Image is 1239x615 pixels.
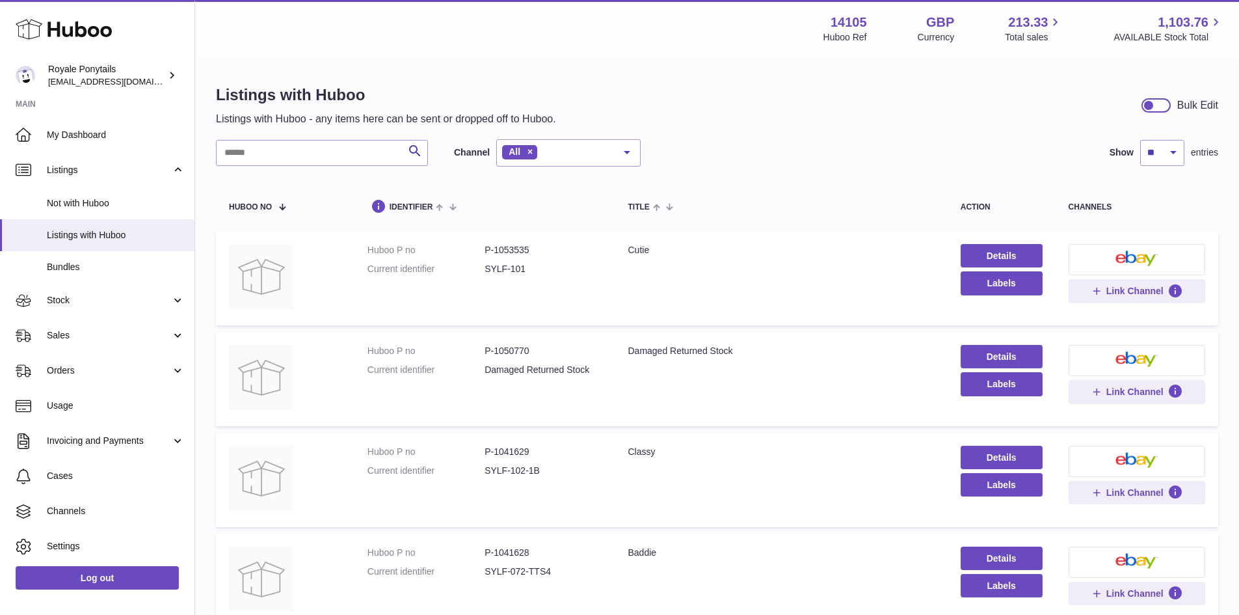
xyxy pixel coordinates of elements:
[628,203,649,212] span: title
[961,203,1043,212] div: action
[216,112,556,126] p: Listings with Huboo - any items here can be sent or dropped off to Huboo.
[367,244,485,256] dt: Huboo P no
[229,244,294,309] img: Cutie
[1069,279,1205,303] button: Link Channel
[1158,14,1208,31] span: 1,103.76
[47,129,185,141] span: My Dashboard
[485,465,602,477] dd: SYLF-102-1B
[823,31,867,44] div: Huboo Ref
[1005,14,1063,44] a: 213.33 Total sales
[367,263,485,275] dt: Current identifier
[485,446,602,458] dd: P-1041629
[1069,203,1205,212] div: channels
[47,261,185,273] span: Bundles
[628,345,934,357] div: Damaged Returned Stock
[485,263,602,275] dd: SYLF-101
[961,244,1043,267] a: Details
[1106,386,1164,398] span: Link Channel
[47,294,171,307] span: Stock
[229,203,272,212] span: Huboo no
[390,203,433,212] span: identifier
[1115,251,1158,266] img: ebay-small.png
[961,372,1043,396] button: Labels
[961,547,1043,570] a: Details
[229,547,294,612] img: Baddie
[47,197,185,210] span: Not with Huboo
[1115,452,1158,468] img: ebay-small.png
[47,364,171,377] span: Orders
[216,85,556,105] h1: Listings with Huboo
[1005,31,1063,44] span: Total sales
[47,540,185,553] span: Settings
[47,435,171,447] span: Invoicing and Payments
[1069,380,1205,403] button: Link Channel
[367,446,485,458] dt: Huboo P no
[367,465,485,477] dt: Current identifier
[628,547,934,559] div: Baddie
[367,364,485,376] dt: Current identifier
[961,574,1043,597] button: Labels
[1115,553,1158,569] img: ebay-small.png
[831,14,867,31] strong: 14105
[48,76,191,87] span: [EMAIL_ADDRESS][DOMAIN_NAME]
[48,63,165,88] div: Royale Ponytails
[961,345,1043,368] a: Details
[961,271,1043,295] button: Labels
[454,146,490,159] label: Channel
[509,146,520,157] span: All
[485,345,602,357] dd: P-1050770
[1106,588,1164,599] span: Link Channel
[367,547,485,559] dt: Huboo P no
[367,566,485,578] dt: Current identifier
[926,14,954,31] strong: GBP
[1069,582,1205,605] button: Link Channel
[47,505,185,517] span: Channels
[1191,146,1218,159] span: entries
[1115,351,1158,367] img: ebay-small.png
[485,364,602,376] dd: Damaged Returned Stock
[229,446,294,511] img: Classy
[47,329,171,342] span: Sales
[16,66,35,85] img: internalAdmin-14105@internal.huboo.com
[1106,285,1164,297] span: Link Channel
[367,345,485,357] dt: Huboo P no
[918,31,955,44] div: Currency
[1110,146,1134,159] label: Show
[16,566,179,590] a: Log out
[1008,14,1048,31] span: 213.33
[1113,14,1223,44] a: 1,103.76 AVAILABLE Stock Total
[229,345,294,410] img: Damaged Returned Stock
[47,400,185,412] span: Usage
[961,473,1043,497] button: Labels
[1177,98,1218,113] div: Bulk Edit
[485,244,602,256] dd: P-1053535
[1069,481,1205,504] button: Link Channel
[47,229,185,241] span: Listings with Huboo
[628,244,934,256] div: Cutie
[47,164,171,176] span: Listings
[628,446,934,458] div: Classy
[47,470,185,482] span: Cases
[961,446,1043,469] a: Details
[1113,31,1223,44] span: AVAILABLE Stock Total
[1106,487,1164,499] span: Link Channel
[485,566,602,578] dd: SYLF-072-TTS4
[485,547,602,559] dd: P-1041628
